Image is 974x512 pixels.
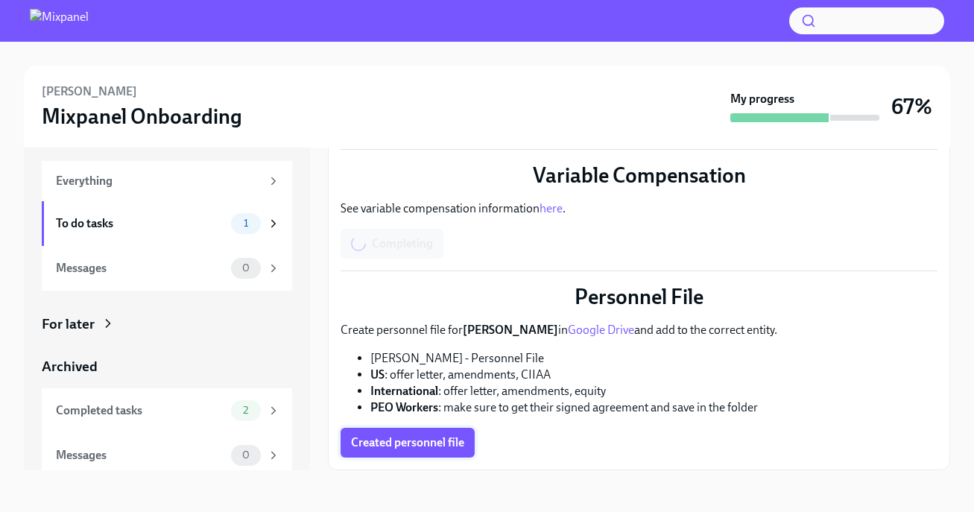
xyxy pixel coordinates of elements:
a: Messages0 [42,433,292,478]
img: Mixpanel [30,9,89,33]
a: Completed tasks2 [42,388,292,433]
span: 0 [233,449,259,461]
div: Messages [56,447,225,464]
span: 0 [233,262,259,274]
a: For later [42,315,292,334]
a: Everything [42,161,292,201]
span: 2 [234,405,257,416]
p: Personnel File [341,283,937,310]
p: Create personnel file for in and add to the correct entity. [341,322,937,338]
li: : offer letter, amendments, equity [370,383,937,399]
a: here [540,201,563,215]
strong: [PERSON_NAME] [463,323,558,337]
strong: International [370,384,438,398]
strong: My progress [730,91,794,107]
div: Completed tasks [56,402,225,419]
p: Variable Compensation [341,162,937,189]
strong: PEO Workers [370,400,438,414]
a: Google Drive [568,323,634,337]
button: Created personnel file [341,428,475,458]
div: For later [42,315,95,334]
span: 1 [235,218,257,229]
div: Messages [56,260,225,276]
li: : make sure to get their signed agreement and save in the folder [370,399,937,416]
span: Created personnel file [351,435,464,450]
a: Archived [42,357,292,376]
strong: US [370,367,385,382]
a: Messages0 [42,246,292,291]
h6: [PERSON_NAME] [42,83,137,100]
li: [PERSON_NAME] - Personnel File [370,350,937,367]
div: Everything [56,173,261,189]
div: To do tasks [56,215,225,232]
h3: Mixpanel Onboarding [42,103,242,130]
p: See variable compensation information . [341,200,937,217]
a: To do tasks1 [42,201,292,246]
h3: 67% [891,93,932,120]
li: : offer letter, amendments, CIIAA [370,367,937,383]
